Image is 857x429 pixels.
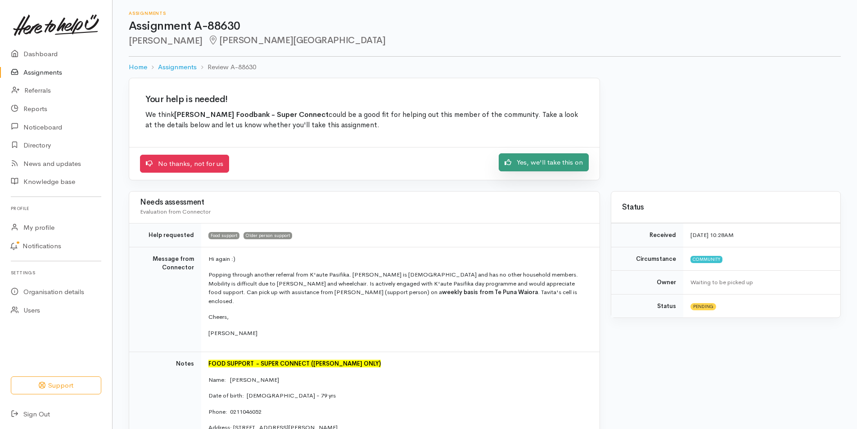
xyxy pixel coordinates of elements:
[611,294,683,317] td: Status
[690,278,830,287] div: Waiting to be picked up
[442,288,538,296] b: weekly basis from Te Puna Waiora
[208,270,589,305] p: Popping through another referral from K'aute Pasifika. [PERSON_NAME] is [DEMOGRAPHIC_DATA] and ha...
[140,198,589,207] h3: Needs assessment
[11,267,101,279] h6: Settings
[208,391,589,400] p: Date of birth: [DEMOGRAPHIC_DATA] - 79 yrs
[208,35,386,46] span: [PERSON_NAME][GEOGRAPHIC_DATA]
[622,203,830,212] h3: Status
[208,232,239,239] span: Food support
[690,303,716,310] span: Pending
[197,62,256,72] li: Review A-88630
[11,202,101,214] h6: Profile
[690,256,722,263] span: Community
[129,247,201,352] td: Message from Connector
[158,62,197,72] a: Assignments
[174,110,329,119] b: [PERSON_NAME] Foodbank - Super Connect
[145,110,583,131] p: We think could be a good fit for helping out this member of the community. Take a look at the det...
[244,232,292,239] span: Older person support
[611,271,683,295] td: Owner
[208,407,589,416] p: Phone: 0211046052
[208,375,589,384] p: Name: [PERSON_NAME]
[145,94,583,104] h2: Your help is needed!
[129,223,201,247] td: Help requested
[129,11,841,16] h6: Assignments
[140,155,229,173] a: No thanks, not for us
[499,153,589,172] a: Yes, we'll take this on
[129,62,147,72] a: Home
[690,231,734,239] time: [DATE] 10:28AM
[208,255,589,264] p: Hi again :)
[129,20,841,33] h1: Assignment A-88630
[208,329,589,338] p: [PERSON_NAME]
[11,376,101,395] button: Support
[129,57,841,78] nav: breadcrumb
[611,223,683,247] td: Received
[208,360,381,367] font: FOOD SUPPORT - SUPER CONNECT ([PERSON_NAME] ONLY)
[140,208,211,215] span: Evaluation from Connector
[208,313,589,322] p: Cheers,
[611,247,683,271] td: Circumstance
[129,36,841,46] h2: [PERSON_NAME]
